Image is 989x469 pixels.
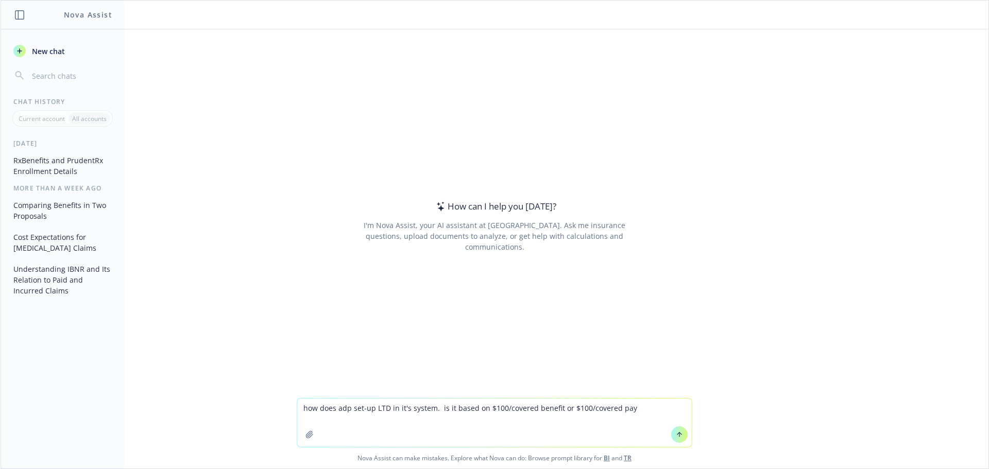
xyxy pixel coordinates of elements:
button: New chat [9,42,116,60]
textarea: how does adp set-up LTD in it's system. is it based on $100/covered benefit or $100/covered pay [297,398,692,447]
span: Nova Assist can make mistakes. Explore what Nova can do: Browse prompt library for and [5,447,984,468]
div: I'm Nova Assist, your AI assistant at [GEOGRAPHIC_DATA]. Ask me insurance questions, upload docum... [349,220,639,252]
div: Chat History [1,97,124,106]
h1: Nova Assist [64,9,112,20]
button: Understanding IBNR and Its Relation to Paid and Incurred Claims [9,260,116,299]
span: New chat [30,46,65,57]
button: Cost Expectations for [MEDICAL_DATA] Claims [9,229,116,256]
a: BI [604,454,610,462]
div: More than a week ago [1,184,124,193]
div: How can I help you [DATE]? [433,200,556,213]
button: Comparing Benefits in Two Proposals [9,197,116,224]
p: Current account [19,114,65,123]
p: All accounts [72,114,107,123]
a: TR [624,454,632,462]
button: RxBenefits and PrudentRx Enrollment Details [9,152,116,180]
div: [DATE] [1,139,124,148]
input: Search chats [30,68,112,83]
